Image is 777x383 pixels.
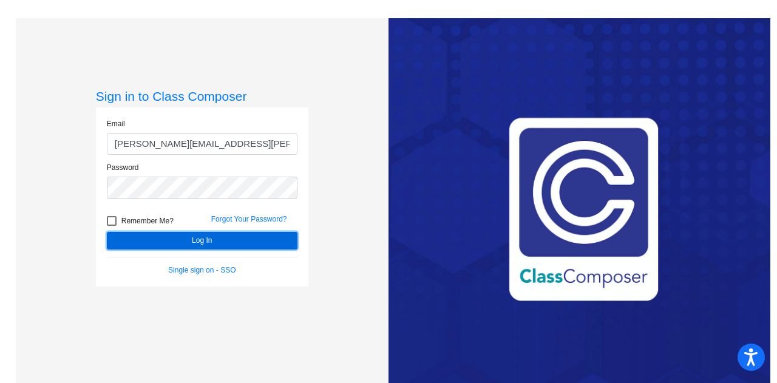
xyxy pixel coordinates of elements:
[96,89,308,104] h3: Sign in to Class Composer
[168,266,236,274] a: Single sign on - SSO
[107,232,297,249] button: Log In
[107,162,139,173] label: Password
[211,215,287,223] a: Forgot Your Password?
[121,214,174,228] span: Remember Me?
[107,118,125,129] label: Email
